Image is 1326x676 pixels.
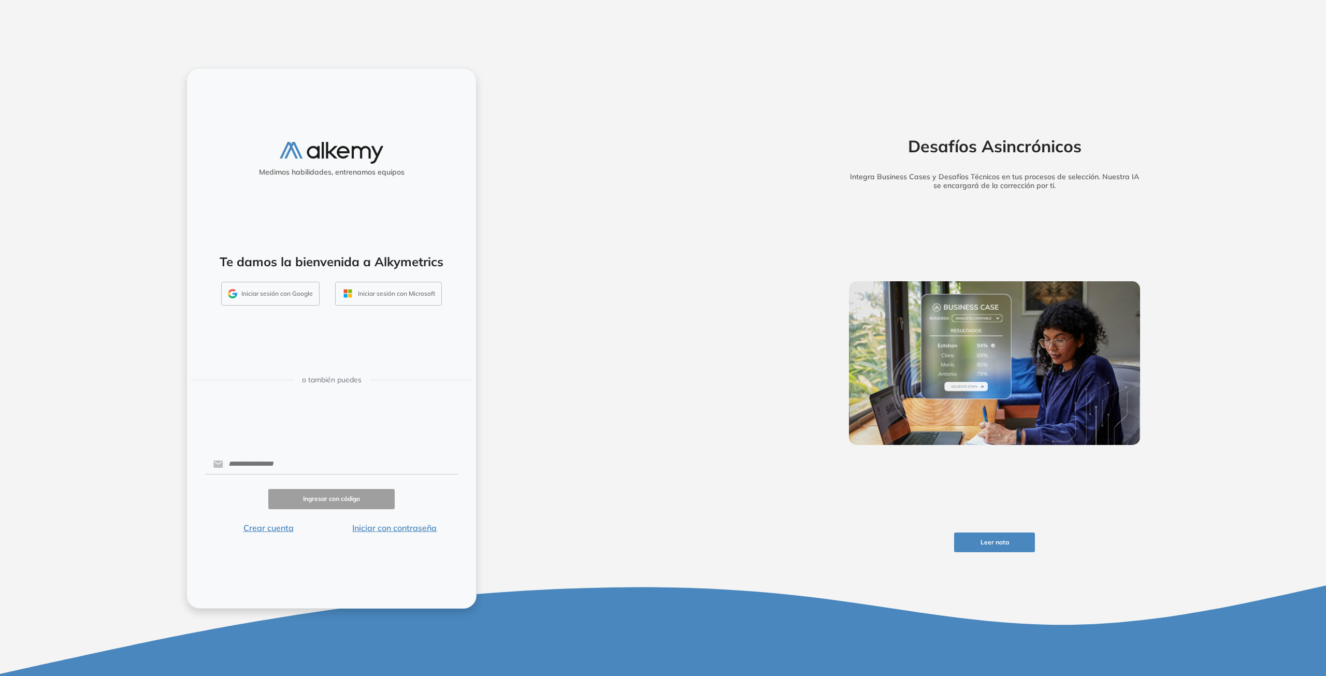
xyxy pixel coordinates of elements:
[221,282,320,306] button: Iniciar sesión con Google
[268,489,395,509] button: Ingresar con código
[228,289,237,298] img: GMAIL_ICON
[331,522,458,534] button: Iniciar con contraseña
[335,282,442,306] button: Iniciar sesión con Microsoft
[833,136,1156,156] h2: Desafíos Asincrónicos
[1140,556,1326,676] div: Widget de chat
[200,254,463,269] h4: Te damos la bienvenida a Alkymetrics
[954,533,1035,553] button: Leer nota
[280,142,383,163] img: logo-alkemy
[849,281,1140,445] img: img-more-info
[191,168,472,177] h5: Medimos habilidades, entrenamos equipos
[1140,556,1326,676] iframe: Chat Widget
[833,172,1156,190] h5: Integra Business Cases y Desafíos Técnicos en tus procesos de selección. Nuestra IA se encargará ...
[205,522,331,534] button: Crear cuenta
[302,375,362,385] span: o también puedes
[342,287,354,299] img: OUTLOOK_ICON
